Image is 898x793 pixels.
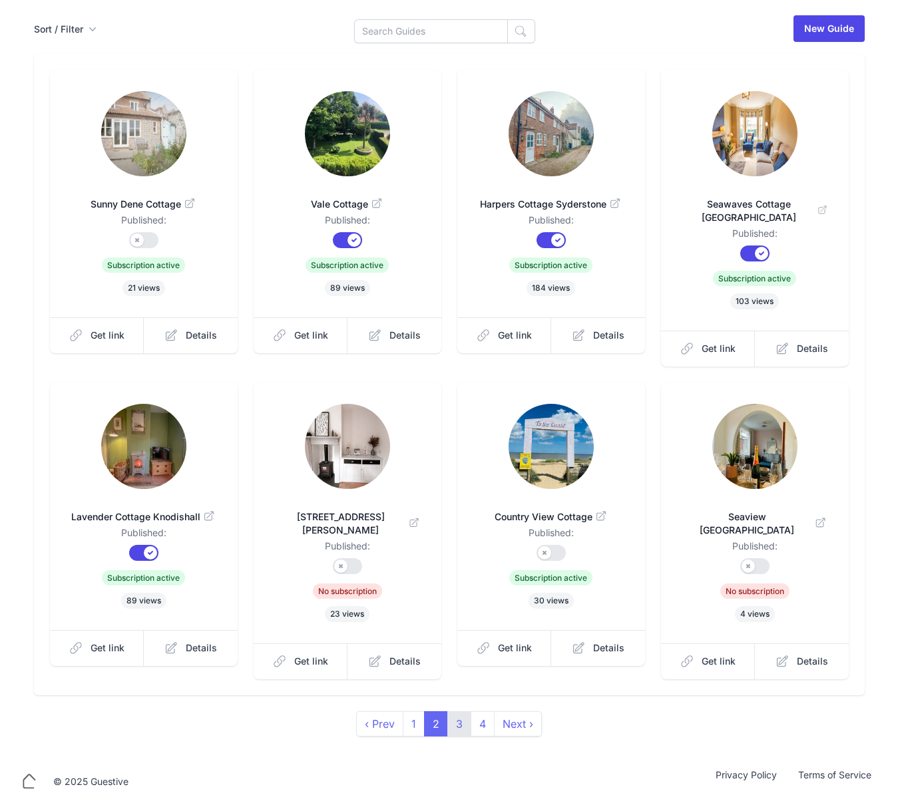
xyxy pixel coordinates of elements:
[186,641,217,655] span: Details
[527,280,575,296] span: 184 views
[702,655,736,668] span: Get link
[471,711,495,736] a: 4
[347,643,441,679] a: Details
[712,404,797,489] img: ruafogvyjcf20gojairrxltjlc5i
[294,655,328,668] span: Get link
[661,643,756,679] a: Get link
[71,510,216,524] span: Lavender Cottage Knodishall
[755,643,849,679] a: Details
[186,329,217,342] span: Details
[305,404,390,489] img: 2ocgjnk6dkr4hrzxnfmoparefr2c
[457,317,552,353] a: Get link
[529,593,574,609] span: 30 views
[702,342,736,355] span: Get link
[682,227,827,245] dd: Published:
[593,329,624,342] span: Details
[551,630,645,666] a: Details
[357,711,542,736] nav: pager
[389,329,421,342] span: Details
[294,329,328,342] span: Get link
[91,329,124,342] span: Get link
[34,23,97,36] button: Sort / Filter
[313,583,382,599] span: No subscription
[730,293,779,309] span: 103 views
[254,643,348,679] a: Get link
[50,317,144,353] a: Get link
[498,641,532,655] span: Get link
[712,91,797,176] img: f33bomfwpg3a79iny2hziarb3ko3
[403,711,425,736] a: 1
[71,214,216,232] dd: Published:
[797,342,828,355] span: Details
[71,182,216,214] a: Sunny Dene Cottage
[713,271,796,286] span: Subscription active
[389,655,421,668] span: Details
[593,641,624,655] span: Details
[479,214,624,232] dd: Published:
[306,257,389,273] span: Subscription active
[71,198,216,211] span: Sunny Dene Cottage
[121,593,166,609] span: 89 views
[793,15,865,42] a: New Guide
[102,570,185,585] span: Subscription active
[509,570,592,585] span: Subscription active
[254,317,348,353] a: Get link
[354,19,508,43] input: Search Guides
[551,317,645,353] a: Details
[797,655,828,668] span: Details
[735,606,775,622] span: 4 views
[71,494,216,526] a: Lavender Cottage Knodishall
[50,630,144,666] a: Get link
[755,331,849,367] a: Details
[479,494,624,526] a: Country View Cottage
[275,540,420,558] dd: Published:
[682,198,827,224] span: Seawaves Cottage [GEOGRAPHIC_DATA]
[53,775,128,788] div: © 2025 Guestive
[101,404,186,489] img: dq6lddwoyim6ei6rt4k7wx7ah8yj
[347,317,441,353] a: Details
[661,331,756,367] a: Get link
[682,510,827,537] span: Seaview [GEOGRAPHIC_DATA]
[447,711,471,736] a: 3
[682,540,827,558] dd: Published:
[305,91,390,176] img: 7ztwg095dzfir1cf03a8khpr8r40
[275,182,420,214] a: Vale Cottage
[144,630,238,666] a: Details
[479,198,624,211] span: Harpers Cottage Syderstone
[720,583,789,599] span: No subscription
[325,606,369,622] span: 23 views
[682,494,827,540] a: Seaview [GEOGRAPHIC_DATA]
[509,91,594,176] img: 30zkq4n7cbfnb9m0kgp31lvauvfb
[498,329,532,342] span: Get link
[275,198,420,211] span: Vale Cottage
[479,510,624,524] span: Country View Cottage
[509,404,594,489] img: riwq5bagod34xag61icsacx9faxl
[509,257,592,273] span: Subscription active
[479,526,624,545] dd: Published:
[102,257,185,273] span: Subscription active
[682,182,827,227] a: Seawaves Cottage [GEOGRAPHIC_DATA]
[144,317,238,353] a: Details
[494,711,542,736] a: next
[275,214,420,232] dd: Published:
[479,182,624,214] a: Harpers Cottage Syderstone
[101,91,186,176] img: vfw0hhbo0vyj4r5vq7nymi3lnsdv
[91,641,124,655] span: Get link
[424,711,448,736] span: 2
[122,280,165,296] span: 21 views
[325,280,370,296] span: 89 views
[71,526,216,545] dd: Published:
[275,494,420,540] a: [STREET_ADDRESS][PERSON_NAME]
[275,510,420,537] span: [STREET_ADDRESS][PERSON_NAME]
[356,711,403,736] a: previous
[457,630,552,666] a: Get link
